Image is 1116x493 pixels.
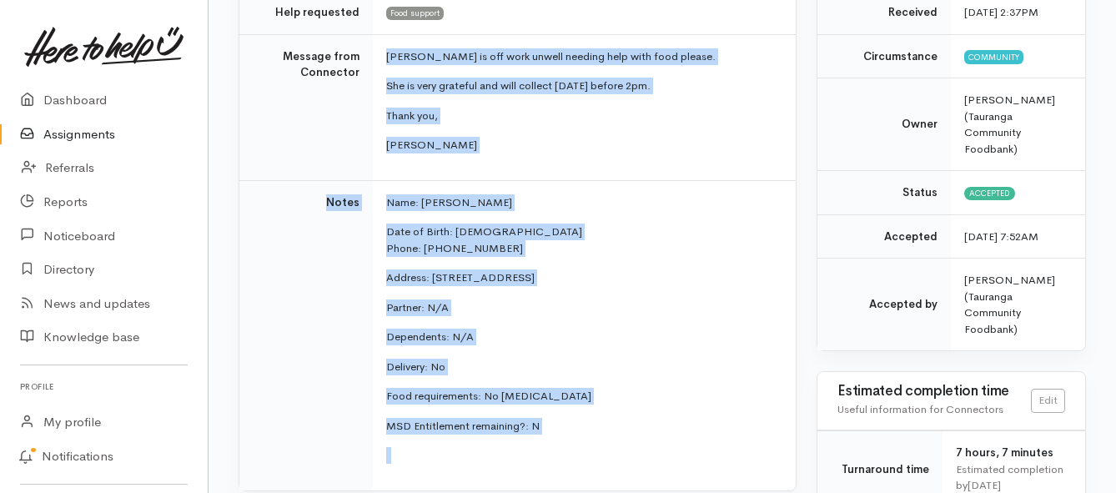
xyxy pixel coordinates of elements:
[964,93,1055,156] span: [PERSON_NAME] (Tauranga Community Foodbank)
[837,402,1003,416] span: Useful information for Connectors
[817,259,951,351] td: Accepted by
[386,329,776,345] p: Dependents: N/A
[386,419,540,433] span: MSD Entitlement remaining?: N
[20,375,188,398] h6: Profile
[386,194,776,211] p: Name: [PERSON_NAME]
[817,78,951,171] td: Owner
[386,299,776,316] p: Partner: N/A
[1031,389,1065,413] a: Edit
[386,49,716,63] span: [PERSON_NAME] is off work unwell needing help with food please.
[239,180,373,490] td: Notes
[964,187,1015,200] span: Accepted
[386,138,477,152] span: [PERSON_NAME]
[386,224,776,256] p: Date of Birth: [DEMOGRAPHIC_DATA] Phone: [PHONE_NUMBER]
[386,78,651,93] span: She is very grateful and will collect [DATE] before 2pm.
[837,384,1031,400] h3: Estimated completion time
[239,34,373,180] td: Message from Connector
[968,478,1001,492] time: [DATE]
[951,259,1085,351] td: [PERSON_NAME] (Tauranga Community Foodbank)
[817,34,951,78] td: Circumstance
[386,7,444,20] span: Food support
[386,388,776,405] p: Food requirements: No [MEDICAL_DATA]
[386,359,776,375] p: Delivery: No
[964,50,1023,63] span: Community
[817,214,951,259] td: Accepted
[964,5,1038,19] time: [DATE] 2:37PM
[386,269,776,286] p: Address: [STREET_ADDRESS]
[956,445,1053,460] span: 7 hours, 7 minutes
[386,108,438,123] span: Thank you,
[817,171,951,215] td: Status
[964,229,1038,244] time: [DATE] 7:52AM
